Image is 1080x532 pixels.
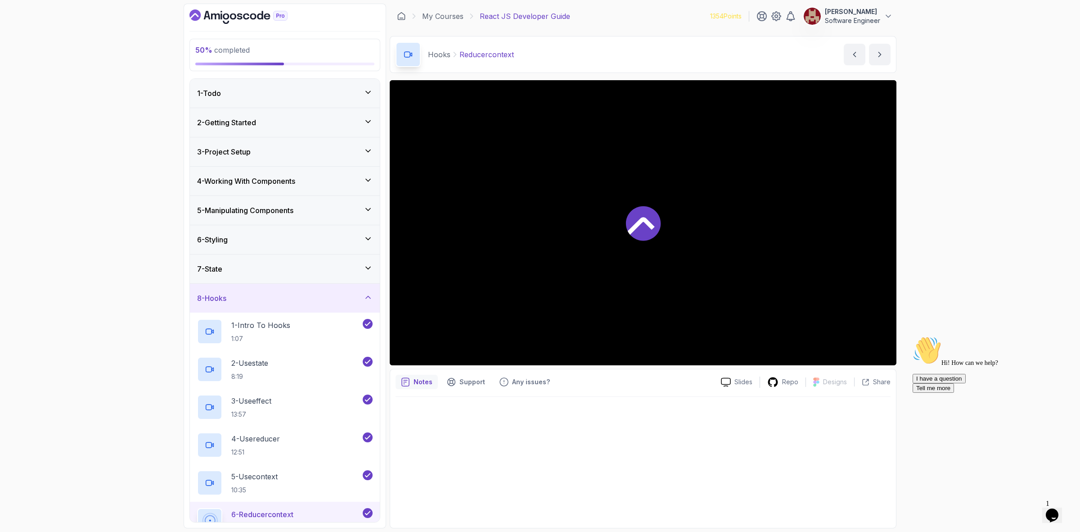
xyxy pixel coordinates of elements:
[844,44,865,65] button: previous content
[190,79,380,108] button: 1-Todo
[197,176,295,186] h3: 4 - Working With Components
[190,255,380,283] button: 7-State
[195,45,212,55] span: 50 %
[4,51,45,60] button: Tell me more
[804,8,821,25] img: user profile image
[190,225,380,254] button: 6-Styling
[4,27,89,34] span: Hi! How can we help?
[4,4,166,60] div: 👋Hi! How can we help?I have a questionTell me more
[825,16,880,25] p: Software Engineer
[494,375,555,389] button: Feedback button
[231,448,280,457] p: 12:51
[231,334,290,343] p: 1:07
[782,377,798,386] p: Repo
[231,433,280,444] p: 4 - Usereducer
[197,117,256,128] h3: 2 - Getting Started
[441,375,490,389] button: Support button
[459,49,514,60] p: Reducercontext
[4,41,57,51] button: I have a question
[197,293,226,304] h3: 8 - Hooks
[397,12,406,21] a: Dashboard
[190,167,380,196] button: 4-Working With Components
[4,4,32,32] img: :wave:
[197,470,373,496] button: 5-Usecontext10:35
[873,377,891,386] p: Share
[197,432,373,458] button: 4-Usereducer12:51
[197,357,373,382] button: 2-Usestate8:19
[734,377,752,386] p: Slides
[1042,496,1071,523] iframe: chat widget
[190,196,380,225] button: 5-Manipulating Components
[231,509,293,520] p: 6 - Reducercontext
[195,45,250,55] span: completed
[197,319,373,344] button: 1-Intro To Hooks1:07
[197,205,293,216] h3: 5 - Manipulating Components
[396,375,438,389] button: notes button
[428,49,450,60] p: Hooks
[760,377,805,388] a: Repo
[714,377,760,387] a: Slides
[197,264,222,274] h3: 7 - State
[414,377,432,386] p: Notes
[189,9,308,24] a: Dashboard
[190,137,380,166] button: 3-Project Setup
[825,7,880,16] p: [PERSON_NAME]
[231,486,278,495] p: 10:35
[231,320,290,331] p: 1 - Intro To Hooks
[197,395,373,420] button: 3-Useeffect13:57
[869,44,891,65] button: next content
[190,284,380,313] button: 8-Hooks
[459,377,485,386] p: Support
[803,7,893,25] button: user profile image[PERSON_NAME]Software Engineer
[231,410,271,419] p: 13:57
[710,12,742,21] p: 1354 Points
[197,88,221,99] h3: 1 - Todo
[909,332,1071,491] iframe: chat widget
[231,396,271,406] p: 3 - Useeffect
[854,377,891,386] button: Share
[231,372,268,381] p: 8:19
[231,471,278,482] p: 5 - Usecontext
[197,146,251,157] h3: 3 - Project Setup
[480,11,570,22] p: React JS Developer Guide
[512,377,550,386] p: Any issues?
[197,234,228,245] h3: 6 - Styling
[231,358,268,368] p: 2 - Usestate
[823,377,847,386] p: Designs
[190,108,380,137] button: 2-Getting Started
[422,11,463,22] a: My Courses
